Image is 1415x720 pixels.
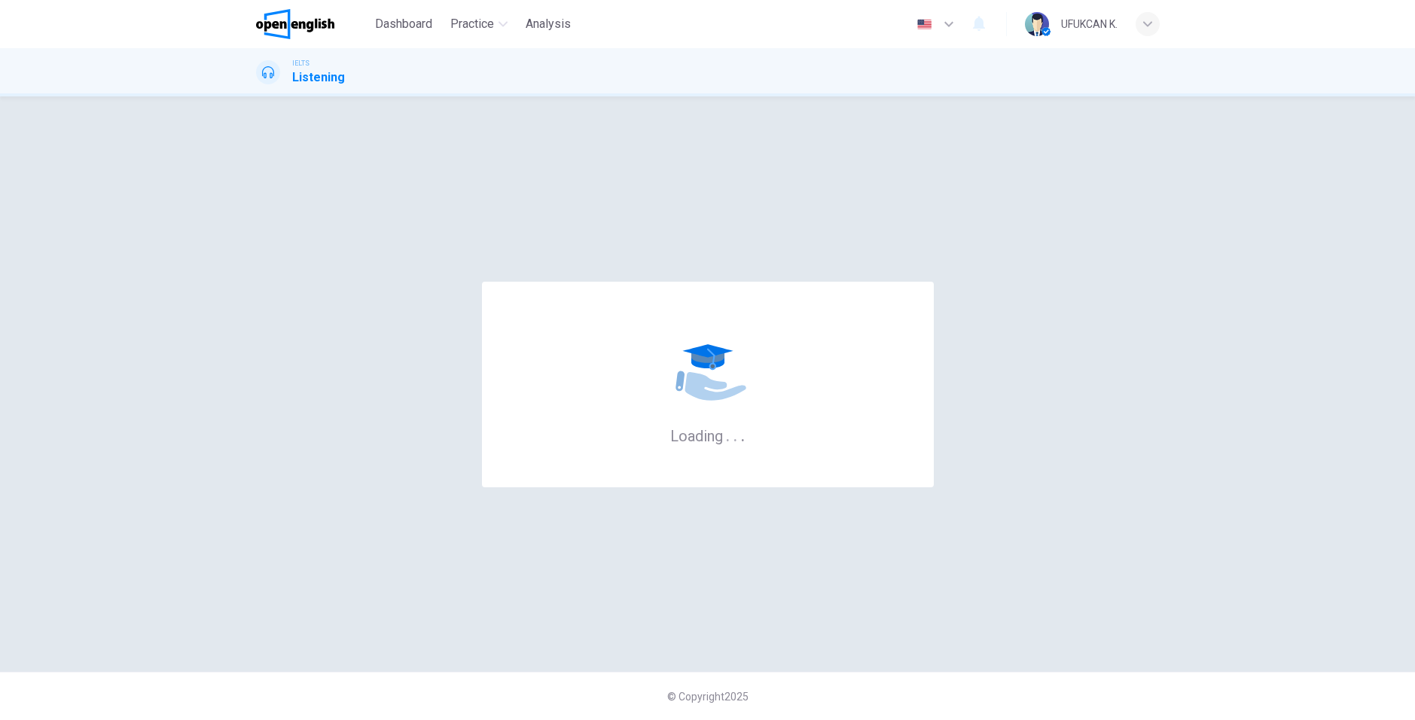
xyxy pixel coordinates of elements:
[444,11,514,38] button: Practice
[520,11,577,38] button: Analysis
[1025,12,1049,36] img: Profile picture
[450,15,494,33] span: Practice
[369,11,438,38] button: Dashboard
[256,9,335,39] img: OpenEnglish logo
[292,58,310,69] span: IELTS
[292,69,345,87] h1: Listening
[915,19,934,30] img: en
[725,422,730,447] h6: .
[375,15,432,33] span: Dashboard
[740,422,746,447] h6: .
[733,422,738,447] h6: .
[667,691,749,703] span: © Copyright 2025
[670,426,746,445] h6: Loading
[1061,15,1118,33] div: UFUKCAN K.
[526,15,571,33] span: Analysis
[256,9,370,39] a: OpenEnglish logo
